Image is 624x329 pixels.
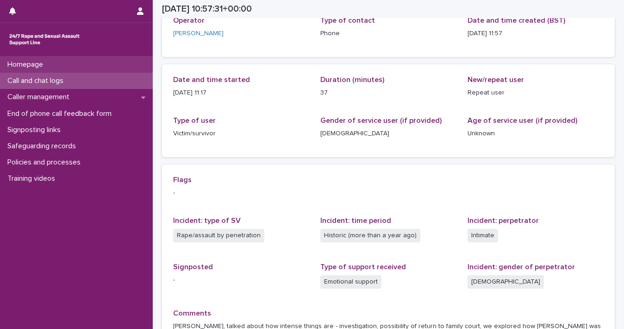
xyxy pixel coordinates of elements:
[320,88,456,98] p: 37
[173,117,216,124] span: Type of user
[320,217,391,224] span: Incident: time period
[468,17,565,24] span: Date and time created (BST)
[468,217,539,224] span: Incident: perpetrator
[173,229,264,242] span: Rape/assault by penetration
[173,88,309,98] p: [DATE] 11:17
[468,117,577,124] span: Age of service user (if provided)
[173,176,192,183] span: Flags
[320,275,381,289] span: Emotional support
[320,129,456,139] p: [DEMOGRAPHIC_DATA]
[4,109,119,118] p: End of phone call feedback form
[320,76,384,83] span: Duration (minutes)
[4,126,68,134] p: Signposting links
[468,88,604,98] p: Repeat user
[173,275,309,285] p: -
[468,263,575,271] span: Incident: gender of perpetrator
[173,76,250,83] span: Date and time started
[173,310,211,317] span: Comments
[320,17,375,24] span: Type of contact
[468,275,544,289] span: [DEMOGRAPHIC_DATA]
[173,217,241,224] span: Incident: type of SV
[173,129,309,139] p: Victim/survivor
[173,188,604,198] p: -
[320,117,442,124] span: Gender of service user (if provided)
[468,229,498,242] span: Intimate
[173,263,213,271] span: Signposted
[4,76,71,85] p: Call and chat logs
[173,29,224,38] a: [PERSON_NAME]
[4,174,62,183] p: Training videos
[162,4,252,14] h2: [DATE] 10:57:31+00:00
[4,142,83,151] p: Safeguarding records
[468,129,604,139] p: Unknown
[320,229,420,242] span: Historic (more than a year ago)
[468,29,604,38] p: [DATE] 11:57
[320,263,406,271] span: Type of support received
[173,17,205,24] span: Operator
[4,93,77,101] p: Caller management
[7,30,81,49] img: rhQMoQhaT3yELyF149Cw
[4,158,88,167] p: Policies and processes
[320,29,456,38] p: Phone
[468,76,524,83] span: New/repeat user
[4,60,50,69] p: Homepage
